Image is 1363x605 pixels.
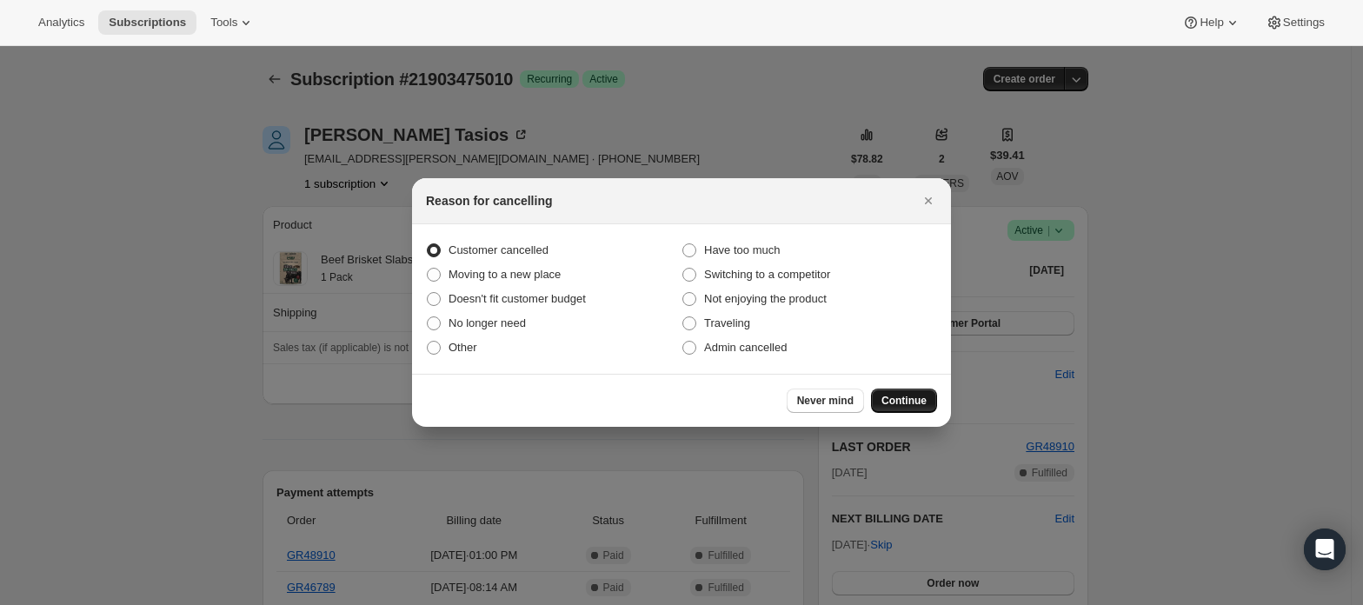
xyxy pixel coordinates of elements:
span: Help [1200,16,1223,30]
button: Analytics [28,10,95,35]
button: Settings [1255,10,1335,35]
span: Admin cancelled [704,341,787,354]
span: Continue [881,394,927,408]
span: Have too much [704,243,780,256]
div: Open Intercom Messenger [1304,529,1346,570]
span: Doesn't fit customer budget [449,292,586,305]
span: Traveling [704,316,750,329]
span: Not enjoying the product [704,292,827,305]
span: Moving to a new place [449,268,561,281]
span: Analytics [38,16,84,30]
button: Tools [200,10,265,35]
span: Never mind [797,394,854,408]
span: Settings [1283,16,1325,30]
span: Switching to a competitor [704,268,830,281]
span: Tools [210,16,237,30]
span: No longer need [449,316,526,329]
button: Close [916,189,941,213]
button: Continue [871,389,937,413]
span: Other [449,341,477,354]
button: Never mind [787,389,864,413]
h2: Reason for cancelling [426,192,552,209]
span: Customer cancelled [449,243,549,256]
span: Subscriptions [109,16,186,30]
button: Subscriptions [98,10,196,35]
button: Help [1172,10,1251,35]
